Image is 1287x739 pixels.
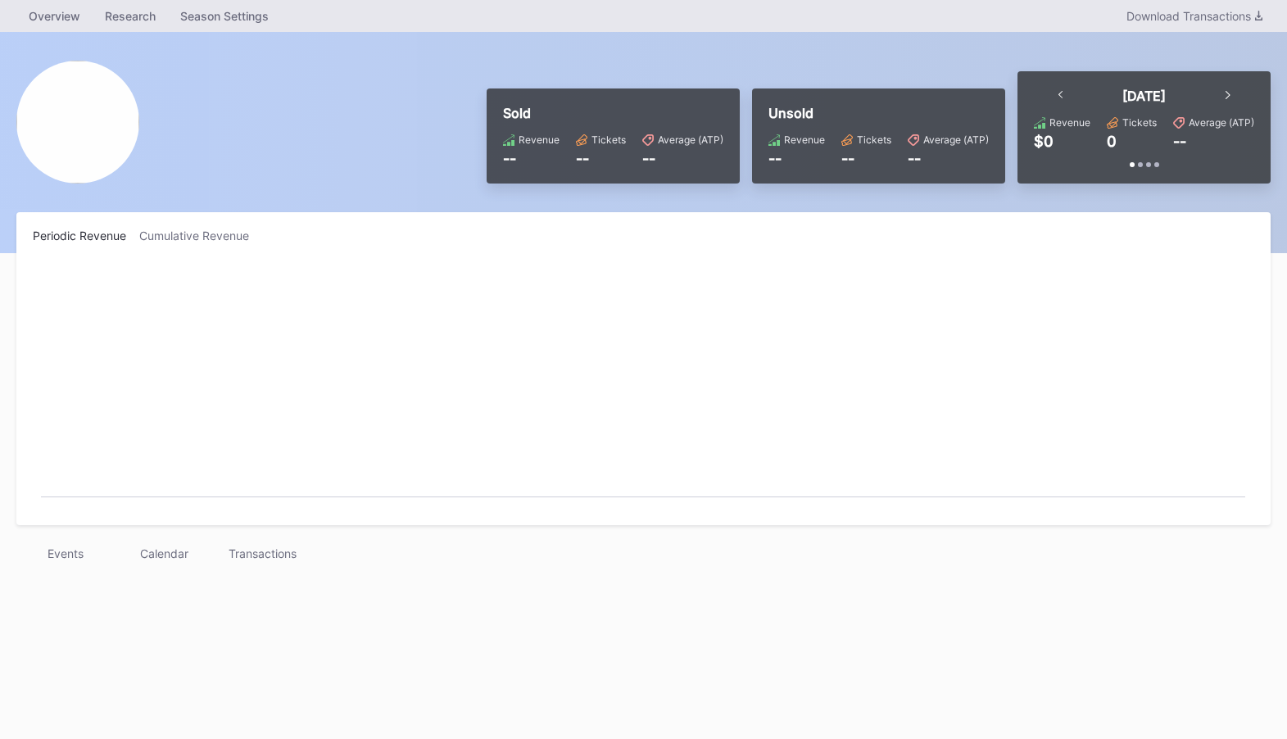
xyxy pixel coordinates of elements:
div: -- [1173,133,1186,150]
div: [DATE] [1122,88,1166,104]
div: Revenue [519,134,560,146]
div: Tickets [591,134,626,146]
a: Research [93,4,168,28]
div: -- [908,150,989,167]
div: -- [576,150,626,167]
div: Revenue [1049,116,1090,129]
a: Season Settings [168,4,281,28]
div: Periodic Revenue [33,229,139,243]
div: Average (ATP) [658,134,723,146]
div: Sold [503,105,723,121]
div: Events [16,542,115,565]
div: -- [503,150,560,167]
div: Average (ATP) [1189,116,1254,129]
div: Unsold [768,105,989,121]
div: Average (ATP) [923,134,989,146]
div: -- [768,150,825,167]
div: Download Transactions [1126,9,1262,23]
div: Cumulative Revenue [139,229,262,243]
a: Overview [16,4,93,28]
div: $0 [1034,133,1054,150]
button: Download Transactions [1118,5,1271,27]
div: 0 [1107,133,1117,150]
div: Tickets [1122,116,1157,129]
div: Calendar [115,542,213,565]
div: -- [642,150,723,167]
svg: Chart title [33,263,1253,509]
div: Revenue [784,134,825,146]
div: Transactions [213,542,311,565]
div: Tickets [857,134,891,146]
div: -- [841,150,891,167]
